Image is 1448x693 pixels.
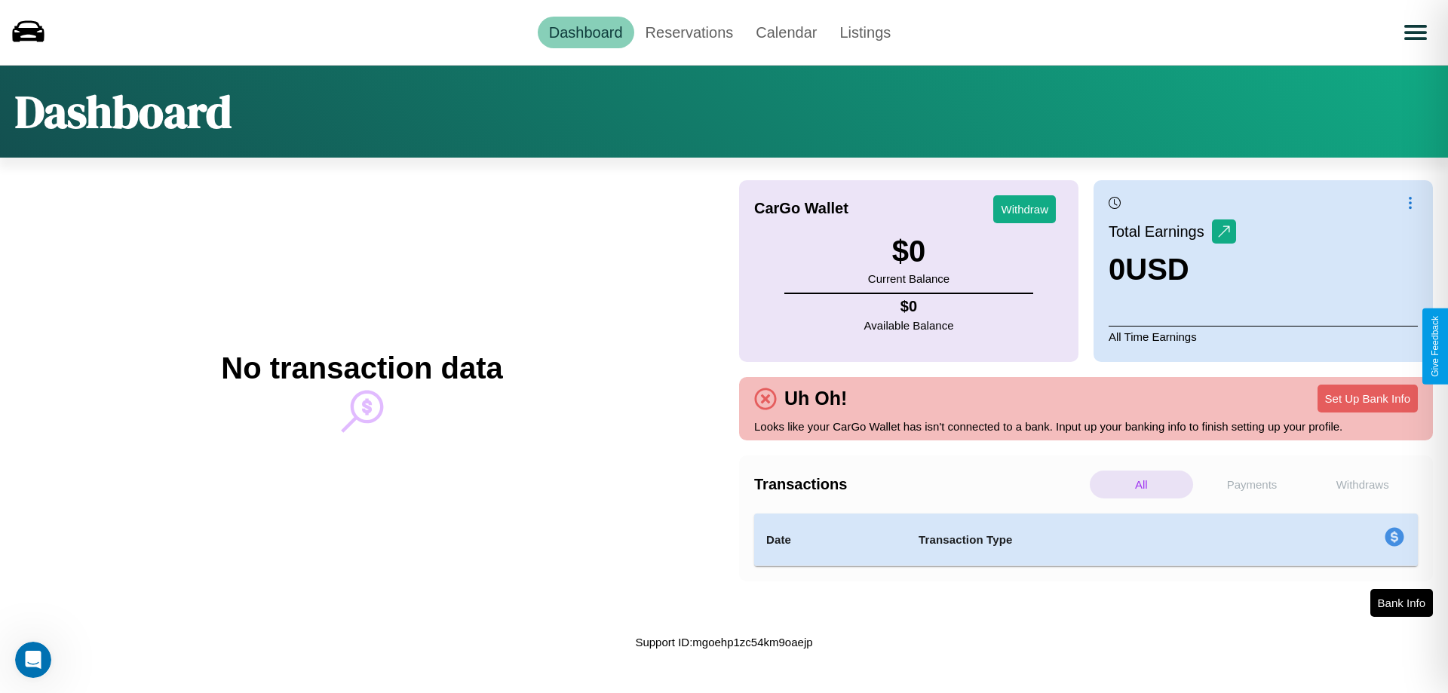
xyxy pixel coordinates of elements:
table: simple table [754,514,1418,566]
h4: Date [766,531,894,549]
h4: CarGo Wallet [754,200,848,217]
button: Set Up Bank Info [1318,385,1418,412]
h4: $ 0 [864,298,954,315]
h1: Dashboard [15,81,232,143]
p: Current Balance [868,268,949,289]
h4: Transactions [754,476,1086,493]
a: Dashboard [538,17,634,48]
h4: Transaction Type [919,531,1261,549]
a: Reservations [634,17,745,48]
h3: 0 USD [1109,253,1236,287]
p: All Time Earnings [1109,326,1418,347]
iframe: Intercom live chat [15,642,51,678]
h4: Uh Oh! [777,388,854,409]
h3: $ 0 [868,235,949,268]
p: Looks like your CarGo Wallet has isn't connected to a bank. Input up your banking info to finish ... [754,416,1418,437]
a: Calendar [744,17,828,48]
h2: No transaction data [221,351,502,385]
p: Support ID: mgoehp1zc54km9oaejp [635,632,812,652]
p: Withdraws [1311,471,1414,498]
button: Open menu [1394,11,1437,54]
a: Listings [828,17,902,48]
p: All [1090,471,1193,498]
button: Bank Info [1370,589,1433,617]
p: Total Earnings [1109,218,1212,245]
div: Give Feedback [1430,316,1440,377]
button: Withdraw [993,195,1056,223]
p: Available Balance [864,315,954,336]
p: Payments [1201,471,1304,498]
